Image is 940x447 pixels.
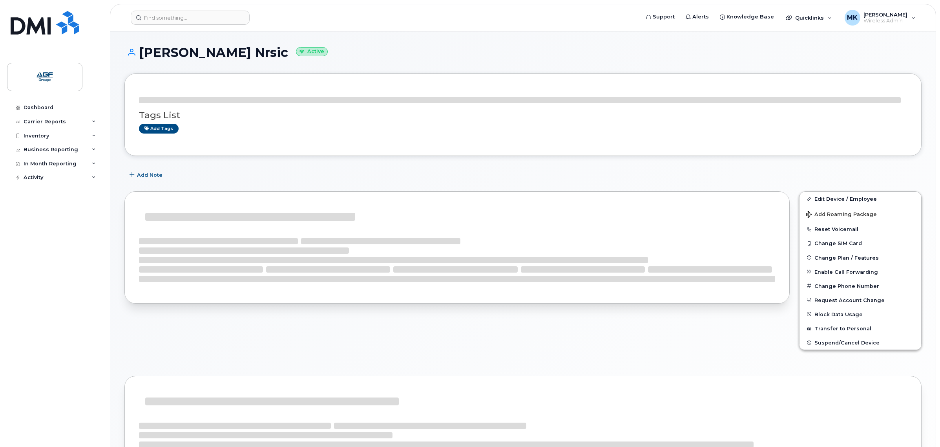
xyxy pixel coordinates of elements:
button: Change Plan / Features [799,251,921,265]
small: Active [296,47,328,56]
span: Add Roaming Package [806,211,877,219]
span: Enable Call Forwarding [814,269,878,275]
button: Change Phone Number [799,279,921,293]
h1: [PERSON_NAME] Nrsic [124,46,922,59]
span: Suspend/Cancel Device [814,340,880,346]
a: Add tags [139,124,179,134]
button: Suspend/Cancel Device [799,335,921,350]
button: Request Account Change [799,293,921,307]
button: Add Note [124,168,169,182]
button: Change SIM Card [799,236,921,250]
button: Add Roaming Package [799,206,921,222]
button: Enable Call Forwarding [799,265,921,279]
button: Block Data Usage [799,307,921,321]
span: Change Plan / Features [814,255,879,260]
a: Edit Device / Employee [799,192,921,206]
span: Add Note [137,171,162,179]
h3: Tags List [139,110,907,120]
button: Transfer to Personal [799,321,921,335]
button: Reset Voicemail [799,222,921,236]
